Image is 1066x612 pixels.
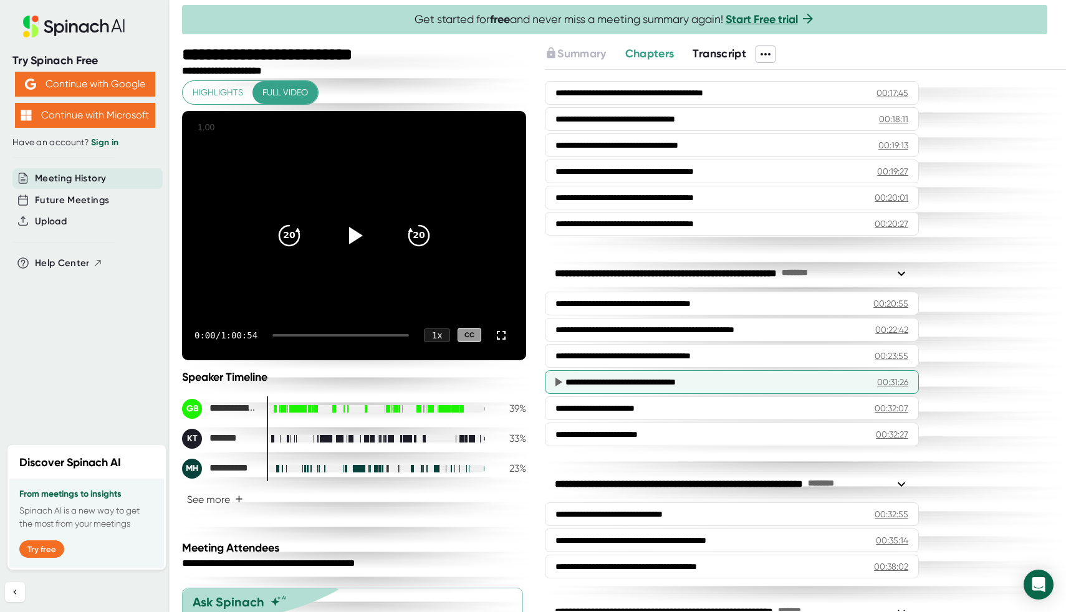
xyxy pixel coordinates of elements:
[182,370,526,384] div: Speaker Timeline
[545,45,625,63] div: Upgrade to access
[183,81,253,104] button: Highlights
[262,85,308,100] span: Full video
[424,328,450,342] div: 1 x
[458,328,481,342] div: CC
[19,489,154,499] h3: From meetings to insights
[19,454,121,471] h2: Discover Spinach AI
[182,399,202,419] div: GB
[91,137,118,148] a: Sign in
[875,508,908,520] div: 00:32:55
[25,79,36,90] img: Aehbyd4JwY73AAAAAElFTkSuQmCC
[495,433,526,444] div: 33 %
[875,218,908,230] div: 00:20:27
[693,47,746,60] span: Transcript
[878,139,908,151] div: 00:19:13
[35,256,103,270] button: Help Center
[1024,570,1054,600] div: Open Intercom Messenger
[879,113,908,125] div: 00:18:11
[35,171,106,186] button: Meeting History
[726,12,798,26] a: Start Free trial
[875,350,908,362] div: 00:23:55
[625,45,675,62] button: Chapters
[252,81,318,104] button: Full video
[875,323,908,336] div: 00:22:42
[35,214,67,229] button: Upload
[876,428,908,441] div: 00:32:27
[182,429,257,449] div: Kai Tan
[182,459,202,479] div: MH
[182,399,257,419] div: Gautam Banerjee
[876,534,908,547] div: 00:35:14
[557,47,606,60] span: Summary
[194,330,257,340] div: 0:00 / 1:00:54
[5,582,25,602] button: Collapse sidebar
[495,462,526,474] div: 23 %
[490,12,510,26] b: free
[12,137,157,148] div: Have an account?
[35,193,109,208] button: Future Meetings
[235,494,243,504] span: +
[874,560,908,573] div: 00:38:02
[873,297,908,310] div: 00:20:55
[19,540,64,558] button: Try free
[19,504,154,530] p: Spinach AI is a new way to get the most from your meetings
[877,376,908,388] div: 00:31:26
[193,85,243,100] span: Highlights
[876,87,908,99] div: 00:17:45
[193,595,264,610] div: Ask Spinach
[182,541,529,555] div: Meeting Attendees
[182,459,257,479] div: Mike Hasak
[12,54,157,68] div: Try Spinach Free
[625,47,675,60] span: Chapters
[875,191,908,204] div: 00:20:01
[182,429,202,449] div: KT
[35,256,90,270] span: Help Center
[545,45,606,62] button: Summary
[875,402,908,414] div: 00:32:07
[877,165,908,178] div: 00:19:27
[495,403,526,414] div: 39 %
[415,12,815,27] span: Get started for and never miss a meeting summary again!
[693,45,746,62] button: Transcript
[15,103,155,128] button: Continue with Microsoft
[15,72,155,97] button: Continue with Google
[182,489,248,510] button: See more+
